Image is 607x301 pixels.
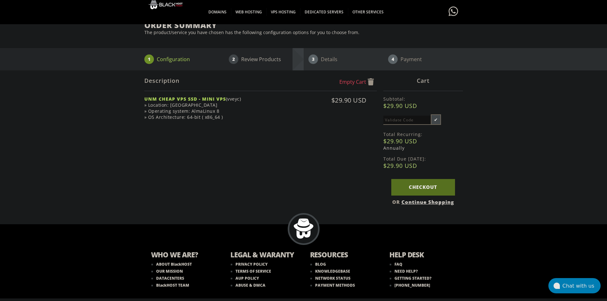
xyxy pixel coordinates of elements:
[144,96,272,120] div: (vveyc) » Location: [GEOGRAPHIC_DATA] » Operating system: AlmaLinux 8 » OS Architecture: 64-bit (...
[383,96,463,102] label: Subtotal:
[383,116,431,125] input: Validate Code
[310,250,377,261] b: RESOURCES
[231,276,259,281] a: AUP POLICY
[390,269,418,274] a: NEED HELP?
[229,54,238,64] span: 2
[310,283,355,288] a: PAYMENT METHODS
[231,269,271,274] a: TERMS OF SERVICE
[231,283,265,288] a: ABUSE & DMCA
[204,8,231,16] span: DOMAINS
[144,29,463,35] p: The product/service you have chosen has the following configuration options for you to choose from.
[390,283,430,288] a: [PHONE_NUMBER]
[383,102,463,110] b: $29.90 USD
[548,278,601,293] button: Chat with us
[230,250,297,261] b: LEGAL & WARANTY
[310,276,350,281] a: NETWORK STATUS
[144,96,226,102] strong: UNM CHEAP VPS SSD - MINI VPS
[151,269,183,274] a: OUR MISSION
[321,54,337,64] p: Details
[383,156,463,162] label: Total Due [DATE]:
[310,269,350,274] a: KNOWLEDGEBASE
[151,276,184,281] a: DATACENTERS
[390,276,431,281] a: GETTING STARTED?
[383,131,463,137] label: Total Recurring:
[151,262,192,267] a: ABOUT BlackHOST
[391,179,455,195] a: Checkout
[390,262,402,267] a: FAQ
[241,54,281,64] p: Review Products
[383,199,463,205] div: OR
[151,283,189,288] a: BlackHOST TEAM
[231,8,267,16] span: WEB HOSTING
[310,262,326,267] a: BLOG
[300,8,348,16] span: DEDICATED SERVERS
[144,70,377,91] div: Description
[383,70,463,91] div: Cart
[348,8,388,16] span: OTHER SERVICES
[157,54,190,64] p: Configuration
[151,250,218,261] b: WHO WE ARE?
[389,250,456,261] b: HELP DESK
[308,54,318,64] span: 3
[144,21,463,29] h1: Order Summary
[401,199,454,205] a: Continue Shopping
[266,8,300,16] span: VPS HOSTING
[231,262,268,267] a: PRIVACY POLICY
[383,145,405,151] span: Annually
[388,54,398,64] span: 4
[562,283,601,289] div: Chat with us
[431,114,441,125] input: ✔
[144,54,154,64] span: 1
[293,219,314,239] img: BlackHOST mascont, Blacky.
[383,137,463,145] b: $29.90 USD
[383,162,463,169] b: $29.90 USD
[274,96,367,118] div: $29.90 USD
[401,54,422,64] p: Payment
[339,78,374,85] a: Empty Cart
